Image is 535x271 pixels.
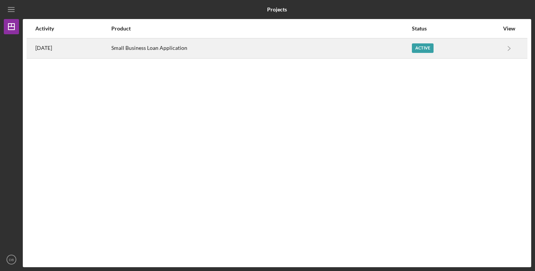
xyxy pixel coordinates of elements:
[111,39,411,58] div: Small Business Loan Application
[35,45,52,51] time: 2025-09-22 19:54
[412,43,434,53] div: Active
[111,26,411,32] div: Product
[412,26,499,32] div: Status
[9,258,14,262] text: DB
[267,6,287,13] b: Projects
[500,26,519,32] div: View
[4,252,19,267] button: DB
[35,26,111,32] div: Activity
